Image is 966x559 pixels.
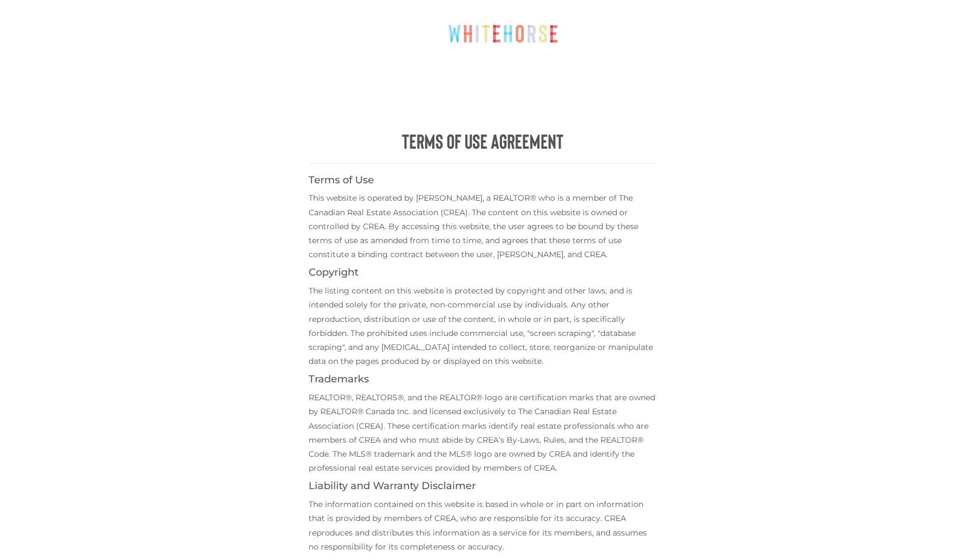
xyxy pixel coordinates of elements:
a: Listings [685,69,751,91]
nav: Menu [176,69,790,91]
a: Sell [472,69,517,91]
h4: Trademarks [309,374,657,385]
a: Explore Whitehorse [274,69,397,91]
p: The listing content on this website is protected by copyright and other laws, and is intended sol... [309,284,657,368]
h4: Liability and Warranty Disclaimer [309,481,657,492]
a: Buy [411,69,458,91]
a: About [PERSON_NAME] [531,69,671,91]
span: Call or Text [PERSON_NAME]: [PHONE_NUMBER] [605,16,778,31]
h1: Terms of Use Agreement [309,130,657,152]
h4: Copyright [309,267,657,278]
p: This website is operated by [PERSON_NAME], a REALTOR® who is a member of The Canadian Real Estate... [309,191,657,262]
p: REALTOR®, REALTORS®, and the REALTOR® logo are certification marks that are owned by REALTOR® Can... [309,391,657,475]
p: The information contained on this website is based in whole or in part on information that is pro... [309,498,657,554]
a: Home [215,69,261,91]
h4: Terms of Use [309,175,657,186]
a: Call or Text [PERSON_NAME]: [PHONE_NUMBER] [591,9,792,38]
